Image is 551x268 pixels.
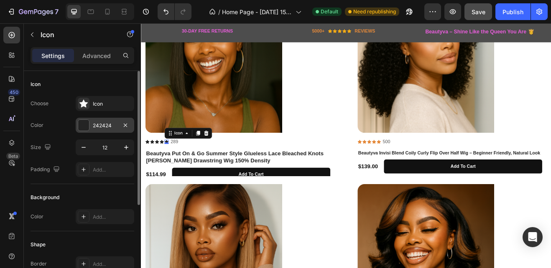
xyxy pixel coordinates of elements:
[93,122,117,129] div: 242424
[353,8,396,15] span: Need republishing
[8,89,20,96] div: 450
[31,100,48,107] div: Choose
[31,213,43,220] div: Color
[503,8,523,16] div: Publish
[36,142,45,149] p: 289
[93,100,132,108] div: Icon
[41,30,112,40] p: Icon
[218,8,220,16] span: /
[495,3,531,20] button: Publish
[472,8,485,15] span: Save
[158,3,191,20] div: Undo/Redo
[93,166,132,174] div: Add...
[31,81,41,88] div: Icon
[265,170,291,180] div: $139.00
[31,194,59,201] div: Background
[41,51,65,60] p: Settings
[31,241,46,248] div: Shape
[141,23,551,268] iframe: Design area
[31,142,53,153] div: Size
[378,172,409,179] div: add to Cart
[31,260,47,268] div: Border
[6,153,20,159] div: Beta
[55,7,59,17] p: 7
[31,121,43,129] div: Color
[5,180,31,190] div: $114.99
[119,182,149,189] div: Add to Cart
[222,8,292,16] span: Home Page - [DATE] 15:45:20
[523,227,543,247] div: Open Intercom Messenger
[5,154,231,174] h1: Beautyva Put On & Go Summer Style Glueless Lace Bleached Knots [PERSON_NAME] Drawstring Wig 150% ...
[464,3,492,20] button: Save
[93,260,132,268] div: Add...
[82,51,111,60] p: Advanced
[296,142,305,149] p: 500
[49,5,113,14] h2: 30-DAY FREE RETURNS
[261,6,286,13] p: REVIEWS
[31,164,61,175] div: Padding
[347,5,482,15] h2: Beautyva – Shine Like the Queen You Are 👸
[3,3,62,20] button: 7
[93,213,132,221] div: Add...
[209,6,224,13] p: 5000+
[265,154,491,163] h1: Beautyva Invisi Blend Coily Curly Flip Over Half Wig – Beginner Friendly, Natural Look
[38,177,231,194] button: Add to Cart
[297,167,490,184] button: add to Cart
[321,8,338,15] span: Default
